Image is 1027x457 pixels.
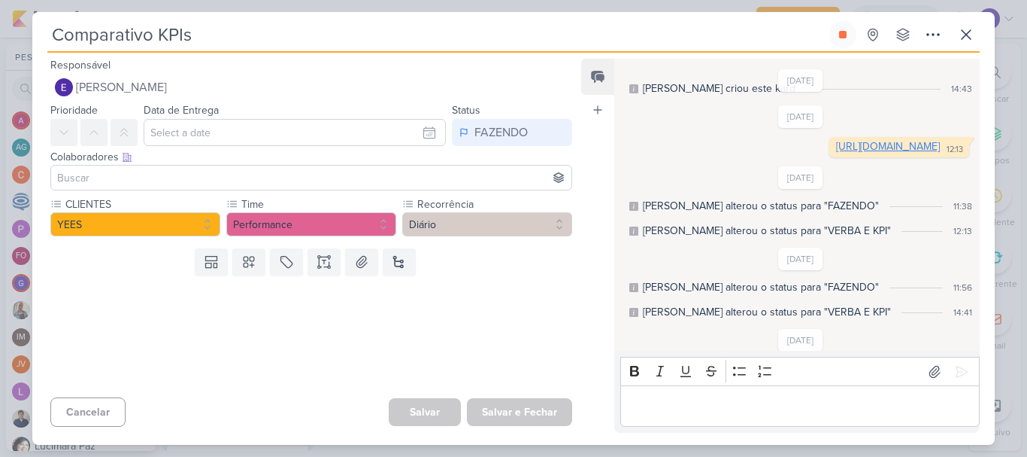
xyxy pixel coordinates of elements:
[226,212,396,236] button: Performance
[50,59,111,72] label: Responsável
[953,200,972,213] div: 11:38
[144,104,219,117] label: Data de Entrega
[629,283,638,292] div: Este log é visível à todos no kard
[416,197,572,212] label: Recorrência
[50,398,126,427] button: Cancelar
[50,149,572,165] div: Colaboradores
[643,279,879,295] div: Eduardo alterou o status para "FAZENDO"
[951,82,972,96] div: 14:43
[64,197,220,212] label: CLIENTES
[629,308,638,317] div: Este log é visível à todos no kard
[620,357,980,386] div: Editor toolbar
[837,29,849,41] div: Parar relógio
[629,202,638,211] div: Este log é visível à todos no kard
[54,169,568,187] input: Buscar
[474,123,528,142] div: FAZENDO
[643,304,891,320] div: Eduardo alterou o status para "VERBA E KPI"
[50,74,572,101] button: [PERSON_NAME]
[643,223,891,239] div: Eduardo alterou o status para "VERBA E KPI"
[50,104,98,117] label: Prioridade
[240,197,396,212] label: Time
[836,140,940,153] a: [URL][DOMAIN_NAME]
[402,212,572,236] button: Diário
[76,78,167,96] span: [PERSON_NAME]
[629,227,638,236] div: Este log é visível à todos no kard
[953,281,972,294] div: 11:56
[643,198,879,214] div: Eduardo alterou o status para "FAZENDO"
[953,306,972,319] div: 14:41
[55,78,73,96] img: Eduardo Quaresma
[452,119,572,146] button: FAZENDO
[50,212,220,236] button: YEES
[144,119,446,146] input: Select a date
[947,144,963,156] div: 12:13
[629,84,638,93] div: Este log é visível à todos no kard
[643,81,795,96] div: Eduardo criou este kard
[953,224,972,238] div: 12:13
[620,385,980,427] div: Editor editing area: main
[452,104,480,117] label: Status
[47,21,826,48] input: Kard Sem Título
